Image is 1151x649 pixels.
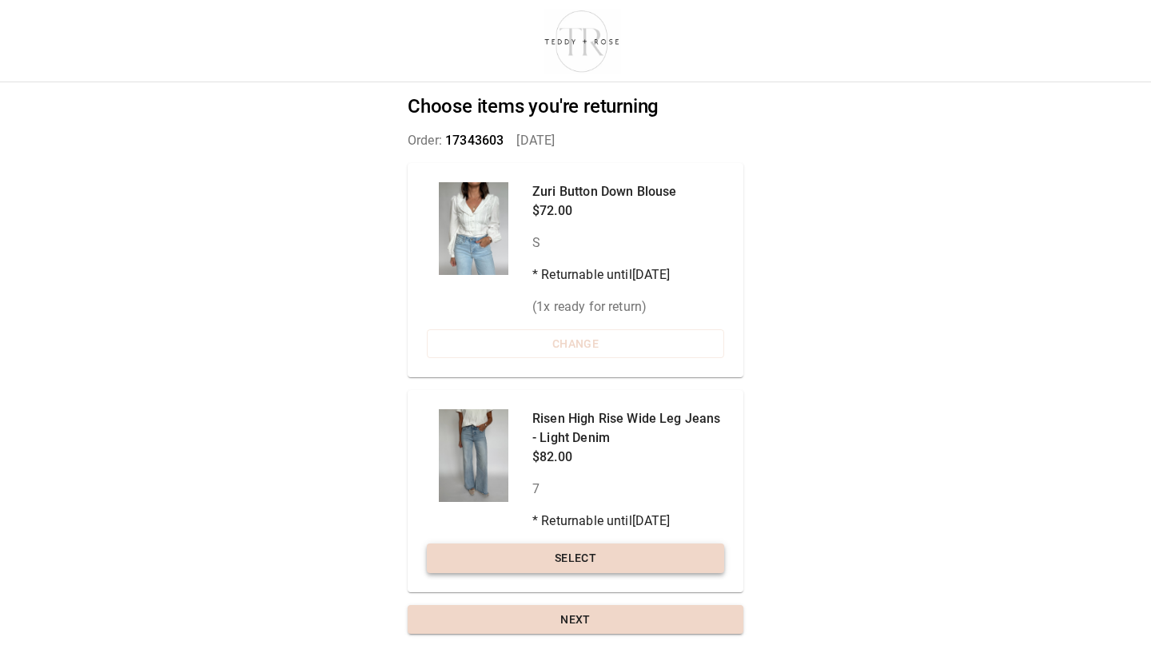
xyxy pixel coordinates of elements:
[537,6,627,75] img: shop-teddyrose.myshopify.com-d93983e8-e25b-478f-b32e-9430bef33fdd
[532,233,676,253] p: S
[532,512,724,531] p: * Returnable until [DATE]
[532,480,724,499] p: 7
[532,297,676,317] p: ( 1 x ready for return)
[445,133,504,148] span: 17343603
[408,131,743,150] p: Order: [DATE]
[408,95,743,118] h2: Choose items you're returning
[532,182,676,201] p: Zuri Button Down Blouse
[427,329,724,359] button: Change
[532,201,676,221] p: $72.00
[532,409,724,448] p: Risen High Rise Wide Leg Jeans - Light Denim
[427,543,724,573] button: Select
[532,265,676,285] p: * Returnable until [DATE]
[408,605,743,635] button: Next
[532,448,724,467] p: $82.00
